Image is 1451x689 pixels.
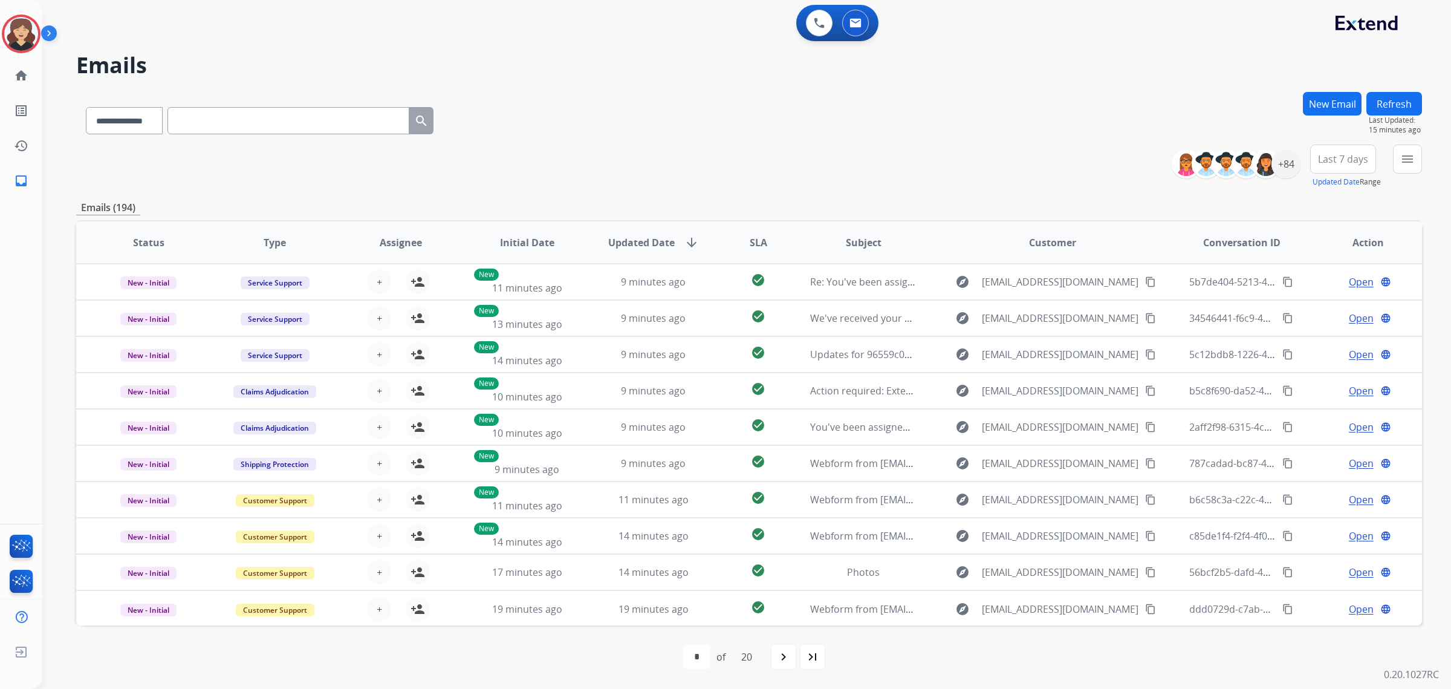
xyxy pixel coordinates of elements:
[1189,566,1374,579] span: 56bcf2b5-dafd-4669-b479-e581b15cd0d9
[492,566,562,579] span: 17 minutes ago
[1318,157,1368,162] span: Last 7 days
[751,527,765,541] mat-icon: check_circle
[76,53,1422,77] h2: Emails
[1380,494,1391,505] mat-icon: language
[1145,531,1156,541] mat-icon: content_copy
[1349,275,1374,289] span: Open
[1369,125,1422,135] span: 15 minutes ago
[495,463,559,476] span: 9 minutes ago
[1380,276,1391,287] mat-icon: language
[500,235,554,250] span: Initial Date
[1282,349,1293,360] mat-icon: content_copy
[1145,422,1156,433] mat-icon: content_copy
[621,348,686,361] span: 9 minutes ago
[492,318,562,331] span: 13 minutes ago
[367,270,391,294] button: +
[810,602,1084,616] span: Webform from [EMAIL_ADDRESS][DOMAIN_NAME] on [DATE]
[751,382,765,396] mat-icon: check_circle
[955,565,970,580] mat-icon: explore
[236,494,314,507] span: Customer Support
[618,529,689,543] span: 14 minutes ago
[1349,492,1374,507] span: Open
[474,269,499,281] p: New
[810,384,1067,397] span: Action required: Extend claim approved for replacement
[14,139,28,153] mat-icon: history
[1380,567,1391,578] mat-icon: language
[1313,177,1381,187] span: Range
[492,426,562,440] span: 10 minutes ago
[233,422,316,434] span: Claims Adjudication
[120,349,177,362] span: New - Initial
[367,488,391,512] button: +
[621,384,686,397] span: 9 minutes ago
[411,565,425,580] mat-icon: person_add
[1400,152,1415,166] mat-icon: menu
[1145,458,1156,469] mat-icon: content_copy
[751,418,765,433] mat-icon: check_circle
[1145,349,1156,360] mat-icon: content_copy
[1145,385,1156,396] mat-icon: content_copy
[133,235,164,250] span: Status
[982,347,1138,362] span: [EMAIL_ADDRESS][DOMAIN_NAME]
[492,499,562,512] span: 11 minutes ago
[264,235,286,250] span: Type
[120,531,177,543] span: New - Initial
[367,560,391,584] button: +
[120,458,177,471] span: New - Initial
[1349,311,1374,325] span: Open
[846,235,881,250] span: Subject
[982,420,1138,434] span: [EMAIL_ADDRESS][DOMAIN_NAME]
[1029,235,1076,250] span: Customer
[367,415,391,439] button: +
[474,377,499,390] p: New
[474,414,499,426] p: New
[1189,420,1368,434] span: 2aff2f98-6315-4cad-9a62-a9c2a1bc436e
[982,602,1138,616] span: [EMAIL_ADDRESS][DOMAIN_NAME]
[955,384,970,398] mat-icon: explore
[1282,458,1293,469] mat-icon: content_copy
[120,494,177,507] span: New - Initial
[618,566,689,579] span: 14 minutes ago
[120,313,177,325] span: New - Initial
[1380,604,1391,615] mat-icon: language
[1145,276,1156,287] mat-icon: content_copy
[14,103,28,118] mat-icon: list_alt
[810,457,1084,470] span: Webform from [EMAIL_ADDRESS][DOMAIN_NAME] on [DATE]
[492,390,562,403] span: 10 minutes ago
[810,493,1084,506] span: Webform from [EMAIL_ADDRESS][DOMAIN_NAME] on [DATE]
[1282,604,1293,615] mat-icon: content_copy
[1380,349,1391,360] mat-icon: language
[367,342,391,367] button: +
[377,456,382,471] span: +
[1282,567,1293,578] mat-icon: content_copy
[377,565,382,580] span: +
[1380,422,1391,433] mat-icon: language
[120,604,177,616] span: New - Initial
[120,276,177,289] span: New - Initial
[716,650,725,664] div: of
[1349,420,1374,434] span: Open
[411,347,425,362] mat-icon: person_add
[377,384,382,398] span: +
[411,602,425,616] mat-icon: person_add
[955,420,970,434] mat-icon: explore
[1380,458,1391,469] mat-icon: language
[1349,347,1374,362] span: Open
[367,306,391,330] button: +
[776,650,791,664] mat-icon: navigate_next
[1282,422,1293,433] mat-icon: content_copy
[1282,276,1293,287] mat-icon: content_copy
[1282,494,1293,505] mat-icon: content_copy
[367,524,391,548] button: +
[474,450,499,462] p: New
[1369,116,1422,125] span: Last Updated:
[1349,529,1374,543] span: Open
[1145,313,1156,324] mat-icon: content_copy
[1145,494,1156,505] mat-icon: content_copy
[236,604,314,616] span: Customer Support
[618,493,689,506] span: 11 minutes ago
[955,347,970,362] mat-icon: explore
[492,535,562,549] span: 14 minutes ago
[751,454,765,469] mat-icon: check_circle
[982,311,1138,325] span: [EMAIL_ADDRESS][DOMAIN_NAME]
